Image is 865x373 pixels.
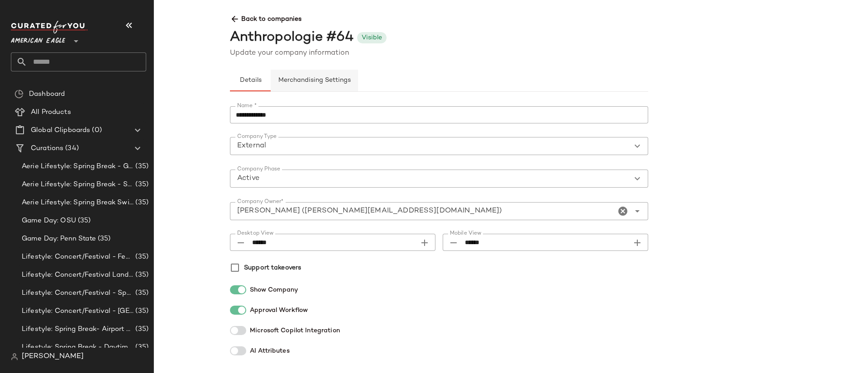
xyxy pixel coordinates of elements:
[134,179,148,190] span: (35)
[31,125,90,136] span: Global Clipboards
[31,143,63,154] span: Curations
[362,33,382,42] div: Visible
[22,179,134,190] span: Aerie Lifestyle: Spring Break - Sporty
[90,125,101,136] span: (0)
[11,31,65,47] span: American Eagle
[22,161,134,172] span: Aerie Lifestyle: Spring Break - Girly/Femme
[278,77,351,84] span: Merchandising Settings
[230,28,354,48] div: Anthropologie #64
[22,198,134,208] span: Aerie Lifestyle: Spring Break Swimsuits Landing Page
[134,161,148,172] span: (35)
[134,270,148,280] span: (35)
[250,285,299,295] span: Show Company
[22,324,134,335] span: Lifestyle: Spring Break- Airport Style
[239,77,261,84] span: Details
[22,288,134,298] span: Lifestyle: Concert/Festival - Sporty
[235,237,246,248] i: Desktop View prepended action
[31,107,71,118] span: All Products
[250,346,290,356] span: AI Attributes
[96,234,111,244] span: (35)
[134,342,148,353] span: (35)
[63,143,79,154] span: (34)
[134,324,148,335] span: (35)
[134,306,148,316] span: (35)
[244,261,301,274] label: Support takeovers
[632,237,643,248] i: Mobile View appended action
[134,198,148,208] span: (35)
[22,216,76,226] span: Game Day: OSU
[11,21,88,33] img: cfy_white_logo.C9jOOHJF.svg
[22,252,134,262] span: Lifestyle: Concert/Festival - Femme
[14,90,24,99] img: svg%3e
[134,288,148,298] span: (35)
[22,351,84,362] span: [PERSON_NAME]
[29,89,65,99] span: Dashboard
[22,234,96,244] span: Game Day: Penn State
[448,237,459,248] i: Mobile View prepended action
[76,216,91,226] span: (35)
[237,173,259,184] span: Active
[617,206,628,217] i: Clear Company Owner*
[22,270,134,280] span: Lifestyle: Concert/Festival Landing Page
[419,237,430,248] i: Desktop View appended action
[632,206,643,217] i: Open
[11,353,18,360] img: svg%3e
[22,342,134,353] span: Lifestyle: Spring Break - Daytime Casual
[22,306,134,316] span: Lifestyle: Concert/Festival - [GEOGRAPHIC_DATA]
[134,252,148,262] span: (35)
[250,306,308,315] span: Approval Workflow
[237,141,266,151] span: External
[250,326,340,335] span: Microsoft Copilot Integration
